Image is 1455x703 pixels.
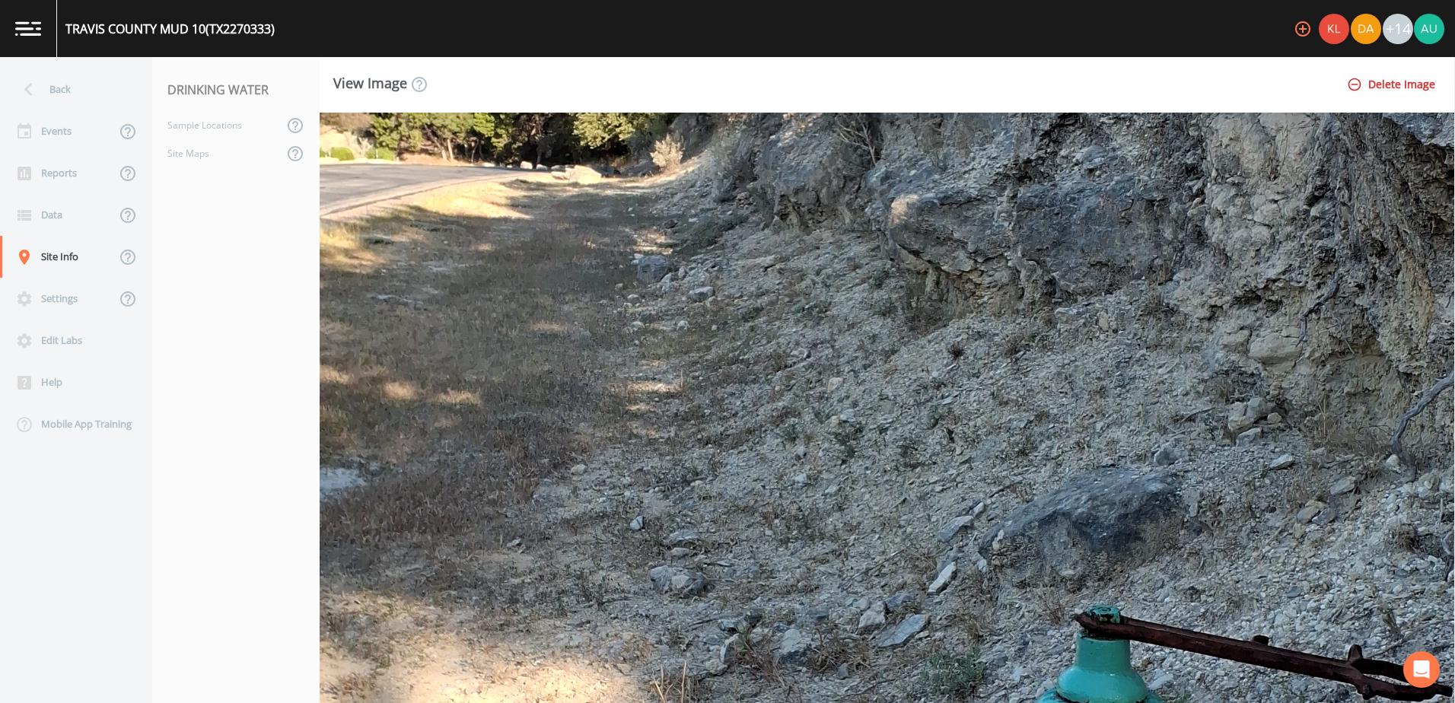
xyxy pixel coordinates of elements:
[333,75,428,94] div: View Image
[152,139,283,167] a: Site Maps
[1319,14,1349,44] img: 9c4450d90d3b8045b2e5fa62e4f92659
[1344,71,1441,99] button: Delete Image
[1403,651,1440,688] div: Open Intercom Messenger
[152,111,283,139] a: Sample Locations
[1350,14,1382,44] div: David Weber
[65,20,275,38] div: TRAVIS COUNTY MUD 10 (TX2270333)
[15,21,41,36] img: logo
[152,68,320,111] div: DRINKING WATER
[1383,14,1413,44] div: +14
[1318,14,1350,44] div: Kler Teran
[1351,14,1381,44] img: a84961a0472e9debc750dd08a004988d
[1414,14,1444,44] img: 12eab8baf8763a7aaab4b9d5825dc6f3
